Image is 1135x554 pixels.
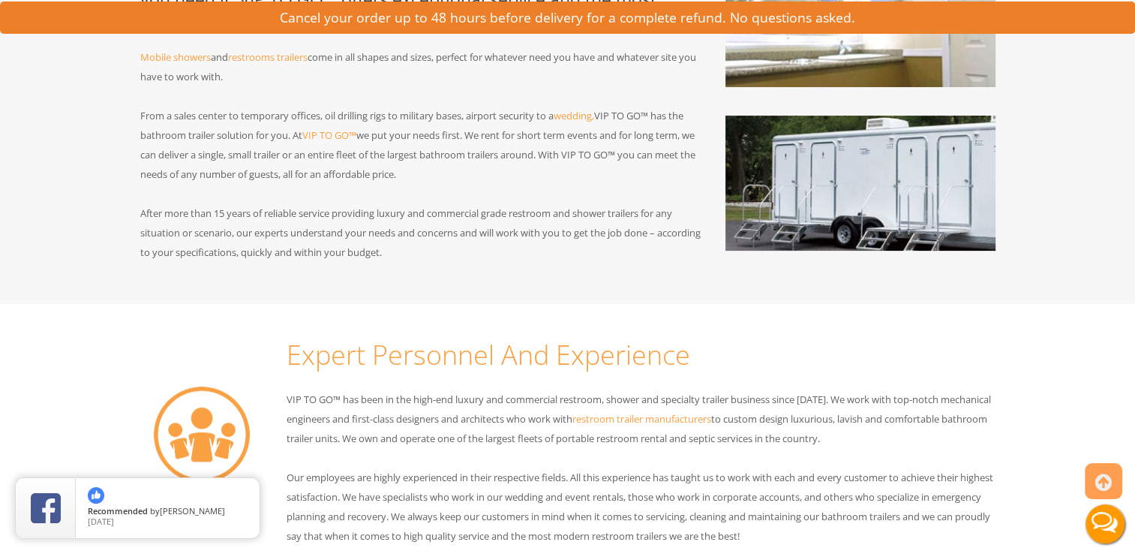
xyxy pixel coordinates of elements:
[554,109,594,122] a: wedding,
[228,50,308,64] a: restrooms trailers
[140,47,703,86] p: and come in all shapes and sizes, perfect for whatever need you have and whatever site you have t...
[160,505,225,516] span: [PERSON_NAME]
[287,390,995,448] p: VIP TO GO™ has been in the high-end luxury and commercial restroom, shower and specialty trailer ...
[302,128,356,142] a: VIP TO GO™
[154,387,250,483] img: About Us - VIPTOGO
[88,487,104,504] img: thumbs up icon
[88,516,114,527] span: [DATE]
[88,507,248,517] span: by
[287,340,995,370] h2: Expert Personnel And Experience
[1075,494,1135,554] button: Live Chat
[725,116,995,251] img: About Us - VIPTOGO
[88,505,148,516] span: Recommended
[572,412,711,426] a: restroom trailer manufacturers
[140,106,703,184] p: From a sales center to temporary offices, oil drilling rigs to military bases, airport security t...
[140,50,211,64] a: Mobile showers
[31,493,61,523] img: Review Rating
[287,468,995,546] p: Our employees are highly experienced in their respective fields. All this experience has taught u...
[140,203,703,262] p: After more than 15 years of reliable service providing luxury and commercial grade restroom and s...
